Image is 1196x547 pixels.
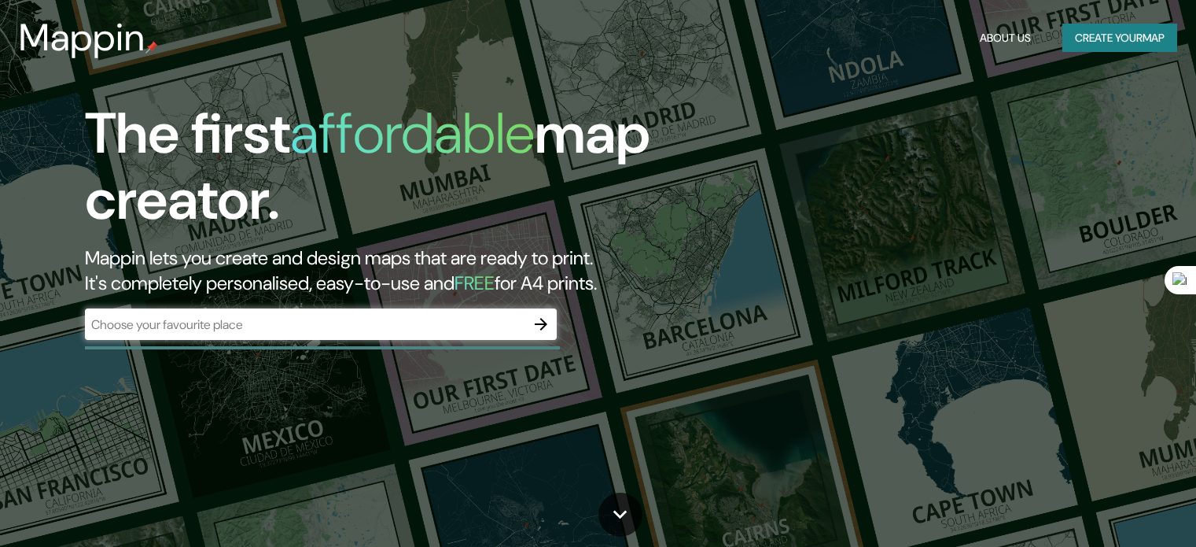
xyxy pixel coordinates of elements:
h1: The first map creator. [85,101,683,246]
button: Create yourmap [1062,24,1177,53]
h2: Mappin lets you create and design maps that are ready to print. It's completely personalised, eas... [85,246,683,296]
iframe: Help widget launcher [1056,486,1179,530]
h1: affordable [290,97,535,170]
button: About Us [973,24,1037,53]
h3: Mappin [19,16,145,60]
input: Choose your favourite place [85,316,525,334]
img: mappin-pin [145,41,158,54]
h5: FREE [454,271,495,295]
